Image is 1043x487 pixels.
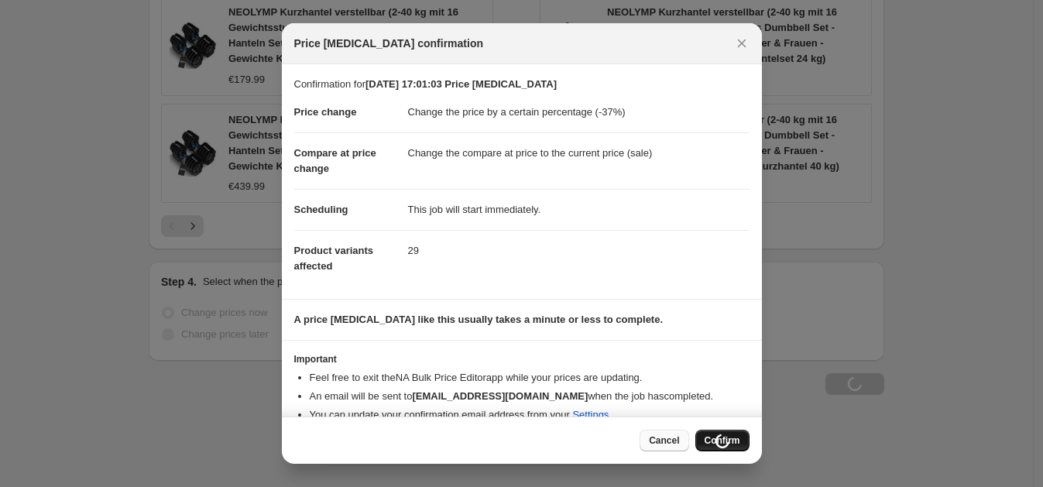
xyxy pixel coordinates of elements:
[640,430,688,451] button: Cancel
[365,78,557,90] b: [DATE] 17:01:03 Price [MEDICAL_DATA]
[294,106,357,118] span: Price change
[408,132,750,173] dd: Change the compare at price to the current price (sale)
[294,314,664,325] b: A price [MEDICAL_DATA] like this usually takes a minute or less to complete.
[408,189,750,230] dd: This job will start immediately.
[294,245,374,272] span: Product variants affected
[294,77,750,92] p: Confirmation for
[572,409,609,420] a: Settings
[310,370,750,386] li: Feel free to exit the NA Bulk Price Editor app while your prices are updating.
[294,204,348,215] span: Scheduling
[294,353,750,365] h3: Important
[408,230,750,271] dd: 29
[310,407,750,423] li: You can update your confirmation email address from your .
[408,92,750,132] dd: Change the price by a certain percentage (-37%)
[294,36,484,51] span: Price [MEDICAL_DATA] confirmation
[731,33,753,54] button: Close
[412,390,588,402] b: [EMAIL_ADDRESS][DOMAIN_NAME]
[310,389,750,404] li: An email will be sent to when the job has completed .
[294,147,376,174] span: Compare at price change
[649,434,679,447] span: Cancel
